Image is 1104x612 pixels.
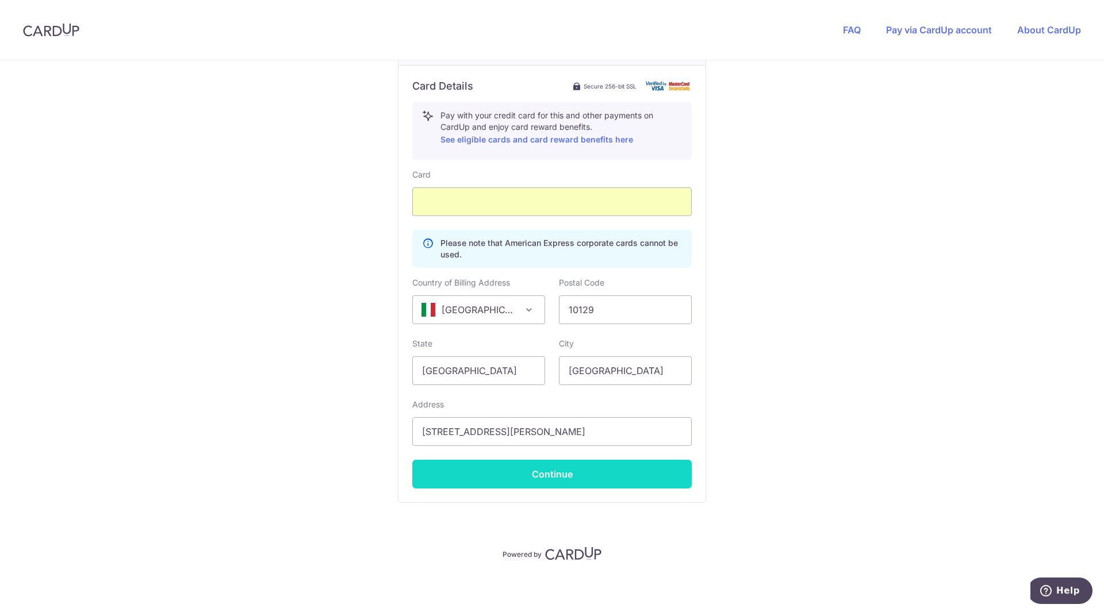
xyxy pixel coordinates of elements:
button: Continue [412,460,692,488]
label: Address [412,399,444,410]
label: Card [412,169,431,180]
img: card secure [646,81,692,91]
span: Secure 256-bit SSL [584,82,637,91]
input: Example 123456 [559,295,692,324]
label: Country of Billing Address [412,277,510,288]
img: CardUp [545,546,601,560]
span: Italy [413,296,545,324]
label: State [412,338,432,349]
h6: Card Details [412,79,473,93]
img: CardUp [23,23,79,37]
p: Please note that American Express corporate cards cannot be used. [440,237,682,260]
iframe: Secure card payment input frame [422,195,682,209]
a: FAQ [843,24,861,36]
span: Italy [412,295,545,324]
a: See eligible cards and card reward benefits here [440,134,633,144]
p: Powered by [503,548,542,559]
label: City [559,338,574,349]
iframe: Opens a widget where you can find more information [1030,578,1092,606]
p: Pay with your credit card for this and other payments on CardUp and enjoy card reward benefits. [440,110,682,147]
label: Postal Code [559,277,604,288]
a: About CardUp [1017,24,1081,36]
a: Pay via CardUp account [886,24,992,36]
